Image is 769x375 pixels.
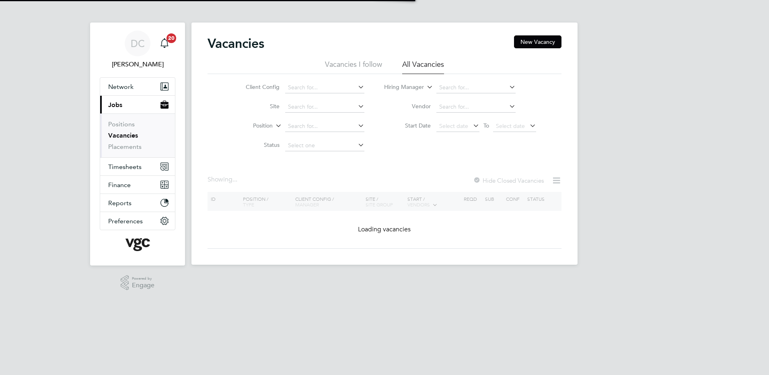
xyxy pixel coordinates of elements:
[167,33,176,43] span: 20
[108,217,143,225] span: Preferences
[285,82,364,93] input: Search for...
[473,177,544,184] label: Hide Closed Vacancies
[90,23,185,266] nav: Main navigation
[481,120,491,131] span: To
[108,120,135,128] a: Positions
[514,35,561,48] button: New Vacancy
[232,175,237,183] span: ...
[436,82,516,93] input: Search for...
[100,31,175,69] a: DC[PERSON_NAME]
[325,60,382,74] li: Vacancies I follow
[100,212,175,230] button: Preferences
[285,121,364,132] input: Search for...
[436,101,516,113] input: Search for...
[108,163,142,171] span: Timesheets
[125,238,150,251] img: vgcgroup-logo-retina.png
[156,31,173,56] a: 20
[208,35,264,52] h2: Vacancies
[439,122,468,130] span: Select date
[402,60,444,74] li: All Vacancies
[233,83,280,91] label: Client Config
[108,181,131,189] span: Finance
[132,282,154,289] span: Engage
[108,83,134,91] span: Network
[121,275,155,291] a: Powered byEngage
[108,199,132,207] span: Reports
[378,83,424,91] label: Hiring Manager
[285,101,364,113] input: Search for...
[285,140,364,151] input: Select one
[384,103,431,110] label: Vendor
[208,175,239,184] div: Showing
[131,38,145,49] span: DC
[226,122,273,130] label: Position
[100,78,175,95] button: Network
[132,275,154,282] span: Powered by
[384,122,431,129] label: Start Date
[108,101,122,109] span: Jobs
[100,113,175,157] div: Jobs
[100,60,175,69] span: Danny Carr
[496,122,525,130] span: Select date
[100,96,175,113] button: Jobs
[100,176,175,194] button: Finance
[100,158,175,175] button: Timesheets
[233,103,280,110] label: Site
[233,141,280,148] label: Status
[100,238,175,251] a: Go to home page
[108,143,142,150] a: Placements
[100,194,175,212] button: Reports
[108,132,138,139] a: Vacancies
